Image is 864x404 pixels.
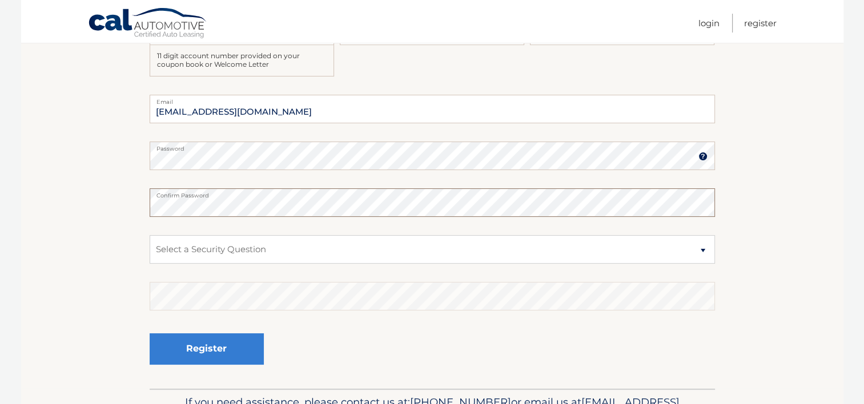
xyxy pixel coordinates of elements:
a: Cal Automotive [88,7,208,41]
label: Email [150,95,715,104]
input: Email [150,95,715,123]
label: Password [150,142,715,151]
label: Confirm Password [150,188,715,197]
a: Register [744,14,777,33]
a: Login [698,14,720,33]
div: 11 digit account number provided on your coupon book or Welcome Letter [150,45,334,76]
img: tooltip.svg [698,152,708,161]
button: Register [150,333,264,365]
